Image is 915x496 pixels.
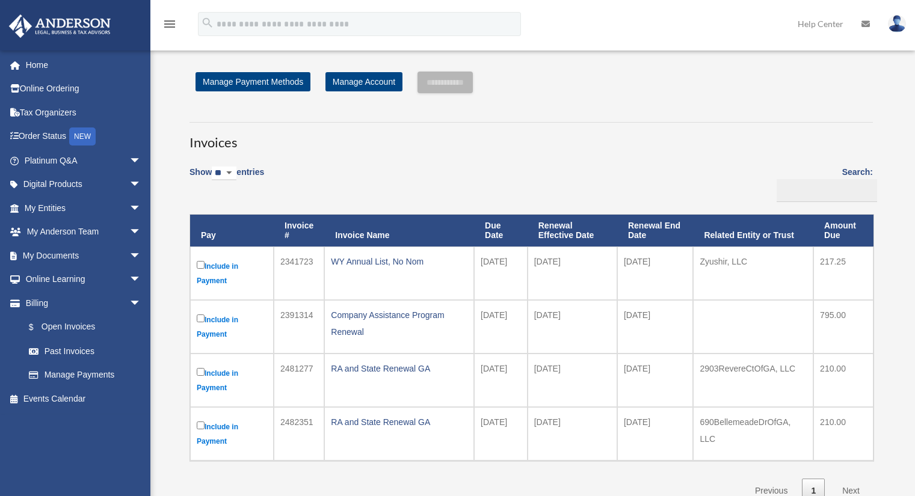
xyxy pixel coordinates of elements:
td: [DATE] [528,354,617,407]
td: [DATE] [474,354,528,407]
th: Related Entity or Trust: activate to sort column ascending [693,215,813,247]
i: search [201,16,214,29]
label: Include in Payment [197,259,267,288]
td: [DATE] [474,300,528,354]
span: arrow_drop_down [129,148,153,173]
a: Manage Payment Methods [196,72,310,91]
a: Events Calendar [8,387,159,411]
th: Invoice Name: activate to sort column ascending [324,215,474,247]
td: 795.00 [813,300,873,354]
input: Include in Payment [197,421,205,429]
td: 210.00 [813,407,873,461]
span: arrow_drop_down [129,291,153,316]
td: [DATE] [617,354,694,407]
td: 2482351 [274,407,324,461]
td: [DATE] [528,407,617,461]
span: arrow_drop_down [129,243,153,268]
a: Online Learningarrow_drop_down [8,268,159,292]
a: Manage Payments [17,363,153,387]
a: Billingarrow_drop_down [8,291,153,315]
div: Company Assistance Program Renewal [331,307,467,340]
a: Tax Organizers [8,100,159,124]
span: $ [35,320,42,335]
td: 2903RevereCtOfGA, LLC [693,354,813,407]
th: Amount Due: activate to sort column ascending [813,215,873,247]
a: Order StatusNEW [8,124,159,149]
th: Pay: activate to sort column descending [190,215,274,247]
div: RA and State Renewal GA [331,360,467,377]
td: [DATE] [474,246,528,300]
a: My Anderson Teamarrow_drop_down [8,220,159,244]
td: 210.00 [813,354,873,407]
span: arrow_drop_down [129,196,153,221]
select: Showentries [212,167,236,180]
td: 690BellemeadeDrOfGA, LLC [693,407,813,461]
td: 217.25 [813,246,873,300]
input: Include in Payment [197,314,205,322]
input: Include in Payment [197,368,205,376]
input: Include in Payment [197,261,205,269]
td: 2391314 [274,300,324,354]
a: Past Invoices [17,339,153,363]
td: Zyushir, LLC [693,246,813,300]
label: Include in Payment [197,312,267,341]
td: [DATE] [474,407,528,461]
span: arrow_drop_down [129,268,153,292]
label: Include in Payment [197,366,267,395]
label: Show entries [189,165,264,192]
a: $Open Invoices [17,315,147,340]
i: menu [162,17,177,31]
a: Online Ordering [8,77,159,101]
a: My Documentsarrow_drop_down [8,243,159,268]
td: 2481277 [274,354,324,407]
div: WY Annual List, No Nom [331,253,467,270]
span: arrow_drop_down [129,220,153,245]
div: RA and State Renewal GA [331,414,467,430]
h3: Invoices [189,122,873,152]
input: Search: [777,179,877,202]
th: Renewal End Date: activate to sort column ascending [617,215,694,247]
span: arrow_drop_down [129,173,153,197]
td: [DATE] [617,300,694,354]
a: menu [162,21,177,31]
td: [DATE] [528,246,617,300]
label: Search: [772,165,873,202]
a: Manage Account [325,72,402,91]
td: [DATE] [617,246,694,300]
th: Renewal Effective Date: activate to sort column ascending [528,215,617,247]
label: Include in Payment [197,419,267,449]
a: Platinum Q&Aarrow_drop_down [8,148,159,173]
img: User Pic [888,15,906,32]
td: [DATE] [528,300,617,354]
div: NEW [69,127,96,145]
td: [DATE] [617,407,694,461]
th: Invoice #: activate to sort column ascending [274,215,324,247]
a: My Entitiesarrow_drop_down [8,196,159,220]
th: Due Date: activate to sort column ascending [474,215,528,247]
a: Home [8,53,159,77]
a: Digital Productsarrow_drop_down [8,173,159,197]
td: 2341723 [274,246,324,300]
img: Anderson Advisors Platinum Portal [5,14,114,38]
